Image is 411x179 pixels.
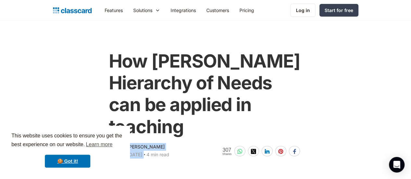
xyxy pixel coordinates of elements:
div: Solutions [133,7,152,14]
div: Open Intercom Messenger [389,157,405,173]
a: learn more about cookies [85,140,113,149]
img: pinterest-white sharing button [278,149,283,154]
a: Features [99,3,128,18]
img: linkedin-white sharing button [264,149,270,154]
div: Solutions [128,3,165,18]
a: Log in [290,4,315,17]
span: Shares [222,153,232,156]
a: dismiss cookie message [45,155,90,168]
img: twitter-white sharing button [251,149,256,154]
img: facebook-white sharing button [292,149,297,154]
span: 307 [222,147,232,153]
a: Integrations [165,3,201,18]
a: Start for free [319,4,358,17]
div: Start for free [325,7,353,14]
div: Log in [296,7,310,14]
h1: How [PERSON_NAME] Hierarchy of Needs can be applied in teaching [109,50,302,138]
div: 4 min read [147,151,169,159]
a: Pricing [234,3,259,18]
div: ‧ [142,151,147,160]
a: Customers [201,3,234,18]
a: home [53,6,92,15]
div: [PERSON_NAME] [127,143,165,151]
span: This website uses cookies to ensure you get the best experience on our website. [11,132,124,149]
img: whatsapp-white sharing button [237,149,242,154]
div: [DATE] [127,151,142,159]
div: cookieconsent [5,126,130,174]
